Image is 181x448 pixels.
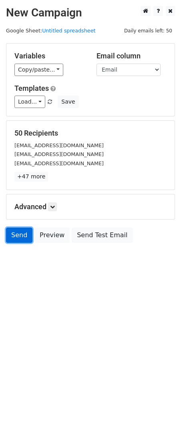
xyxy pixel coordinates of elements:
small: Google Sheet: [6,28,96,34]
h5: Variables [14,52,84,60]
a: +47 more [14,172,48,182]
small: [EMAIL_ADDRESS][DOMAIN_NAME] [14,151,104,157]
a: Send Test Email [72,228,133,243]
a: Daily emails left: 50 [121,28,175,34]
a: Copy/paste... [14,64,63,76]
small: [EMAIL_ADDRESS][DOMAIN_NAME] [14,160,104,166]
iframe: Chat Widget [141,410,181,448]
a: Templates [14,84,49,92]
a: Send [6,228,32,243]
button: Save [58,96,78,108]
a: Preview [34,228,70,243]
a: Load... [14,96,45,108]
span: Daily emails left: 50 [121,26,175,35]
a: Untitled spreadsheet [42,28,95,34]
h2: New Campaign [6,6,175,20]
h5: 50 Recipients [14,129,167,138]
small: [EMAIL_ADDRESS][DOMAIN_NAME] [14,142,104,148]
h5: Email column [97,52,167,60]
h5: Advanced [14,202,167,211]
